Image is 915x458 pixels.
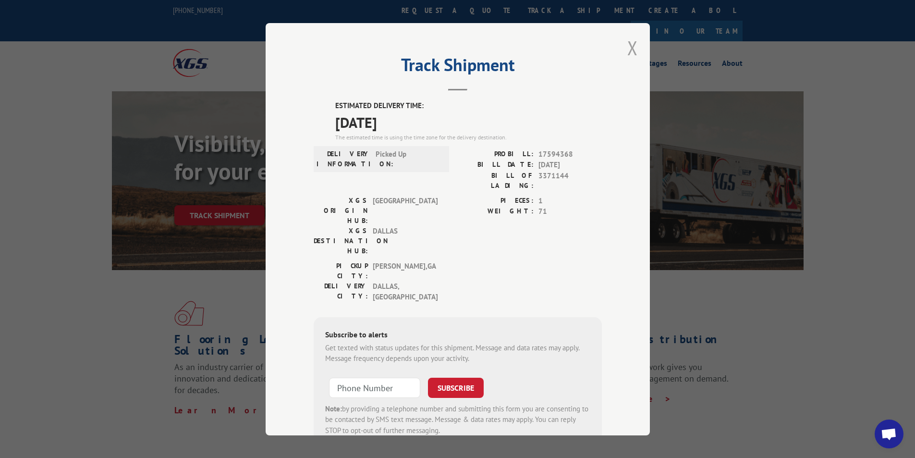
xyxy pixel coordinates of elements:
[458,149,534,160] label: PROBILL:
[325,404,342,413] strong: Note:
[373,195,438,225] span: [GEOGRAPHIC_DATA]
[314,281,368,302] label: DELIVERY CITY:
[458,206,534,217] label: WEIGHT:
[538,160,602,171] span: [DATE]
[325,403,590,436] div: by providing a telephone number and submitting this form you are consenting to be contacted by SM...
[335,100,602,111] label: ESTIMATED DELIVERY TIME:
[314,260,368,281] label: PICKUP CITY:
[314,225,368,256] label: XGS DESTINATION HUB:
[373,281,438,302] span: DALLAS , [GEOGRAPHIC_DATA]
[538,149,602,160] span: 17594368
[317,149,371,169] label: DELIVERY INFORMATION:
[376,149,440,169] span: Picked Up
[335,111,602,133] span: [DATE]
[458,170,534,190] label: BILL OF LADING:
[458,195,534,206] label: PIECES:
[325,342,590,364] div: Get texted with status updates for this shipment. Message and data rates may apply. Message frequ...
[325,328,590,342] div: Subscribe to alerts
[373,260,438,281] span: [PERSON_NAME] , GA
[627,35,638,61] button: Close modal
[314,58,602,76] h2: Track Shipment
[458,160,534,171] label: BILL DATE:
[373,225,438,256] span: DALLAS
[538,170,602,190] span: 3371144
[335,133,602,141] div: The estimated time is using the time zone for the delivery destination.
[875,420,903,448] a: Open chat
[329,377,420,397] input: Phone Number
[538,195,602,206] span: 1
[428,377,484,397] button: SUBSCRIBE
[538,206,602,217] span: 71
[314,195,368,225] label: XGS ORIGIN HUB:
